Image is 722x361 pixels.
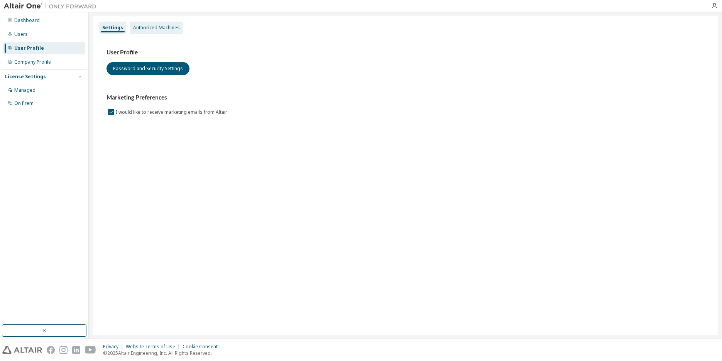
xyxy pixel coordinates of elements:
button: Password and Security Settings [107,62,189,75]
div: User Profile [14,45,44,51]
div: Managed [14,87,36,93]
h3: Marketing Preferences [107,94,704,101]
h3: User Profile [107,49,704,56]
div: Privacy [103,344,126,350]
div: Users [14,31,28,37]
img: altair_logo.svg [2,346,42,354]
div: Company Profile [14,59,51,65]
img: facebook.svg [47,346,55,354]
img: youtube.svg [85,346,96,354]
div: Cookie Consent [183,344,222,350]
img: linkedin.svg [72,346,80,354]
div: Dashboard [14,17,40,24]
div: Website Terms of Use [126,344,183,350]
img: Altair One [4,2,100,10]
img: instagram.svg [59,346,68,354]
p: © 2025 Altair Engineering, Inc. All Rights Reserved. [103,350,222,356]
label: I would like to receive marketing emails from Altair [116,108,229,117]
div: Settings [102,25,123,31]
div: Authorized Machines [133,25,180,31]
div: License Settings [5,74,46,80]
div: On Prem [14,100,34,106]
